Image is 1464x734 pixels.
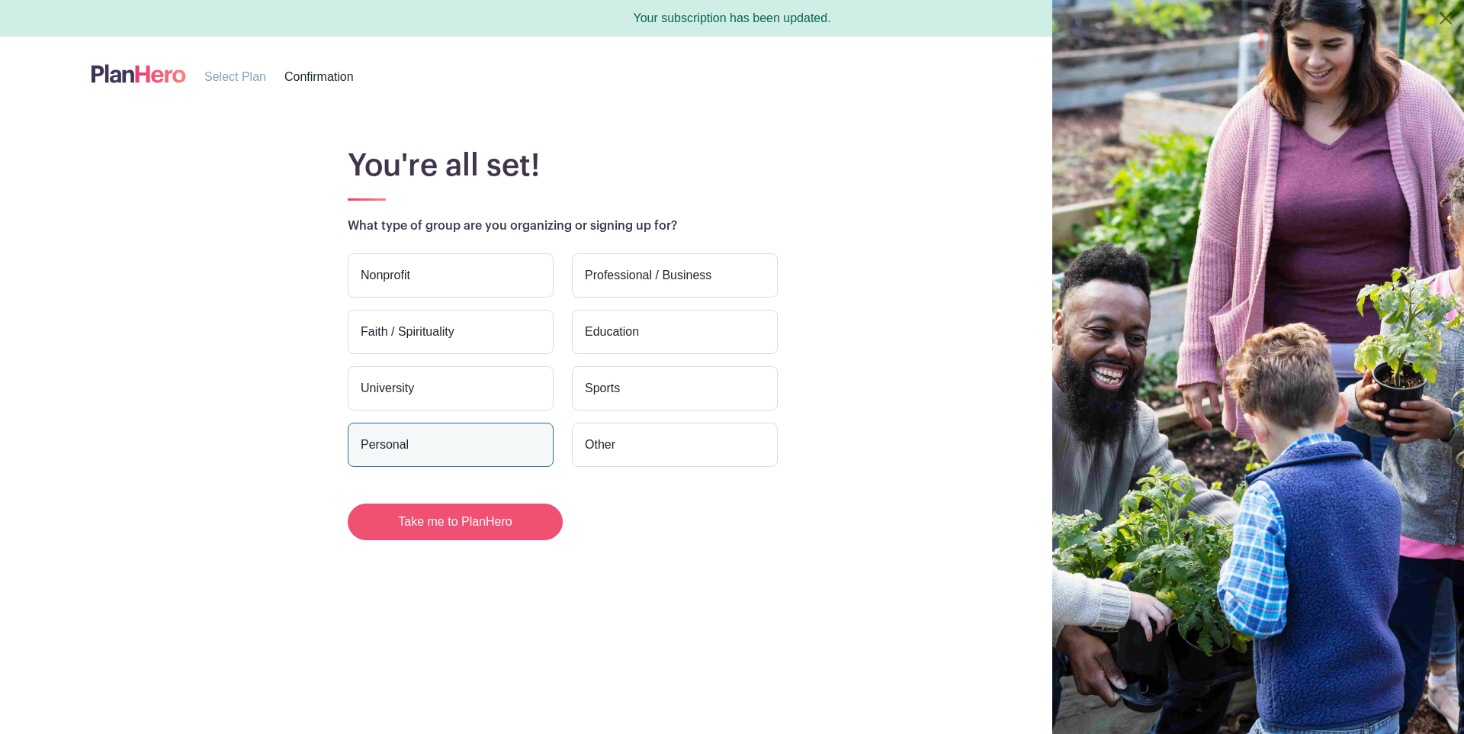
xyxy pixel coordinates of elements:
[348,253,554,298] label: Nonprofit
[572,366,778,410] label: Sports
[284,70,354,83] span: Confirmation
[348,217,1208,235] p: What type of group are you organizing or signing up for?
[572,253,778,298] label: Professional / Business
[348,423,554,467] label: Personal
[348,147,1208,184] h1: You're all set!
[204,70,266,83] span: Select Plan
[91,61,186,86] img: logo-507f7623f17ff9eddc593b1ce0a138ce2505c220e1c5a4e2b4648c50719b7d32.svg
[348,366,554,410] label: University
[572,423,778,467] label: Other
[572,310,778,354] label: Education
[348,310,554,354] label: Faith / Spirituality
[348,504,563,540] button: Take me to PlanHero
